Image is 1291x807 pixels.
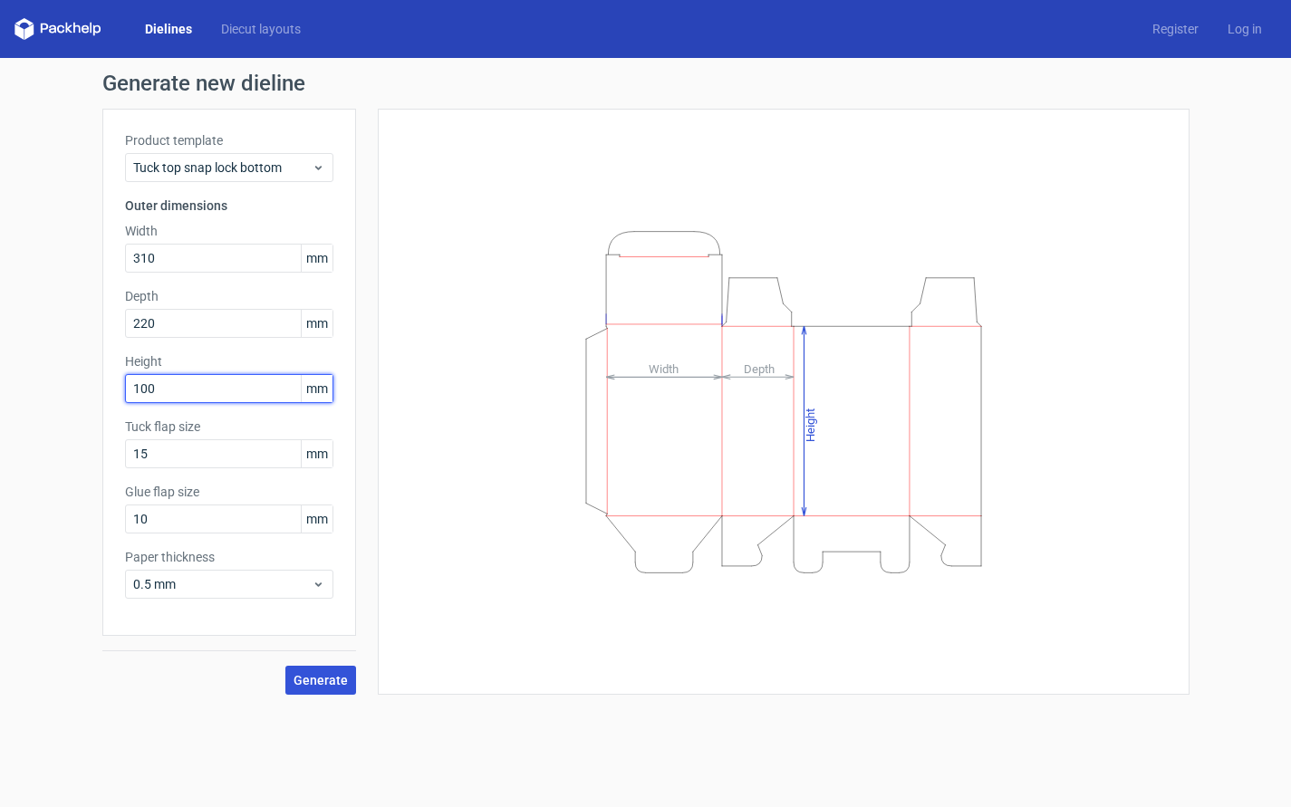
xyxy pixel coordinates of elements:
[301,440,332,467] span: mm
[125,418,333,436] label: Tuck flap size
[102,72,1190,94] h1: Generate new dieline
[301,245,332,272] span: mm
[125,483,333,501] label: Glue flap size
[301,505,332,533] span: mm
[648,361,678,375] tspan: Width
[1213,20,1277,38] a: Log in
[133,575,312,593] span: 0.5 mm
[125,131,333,149] label: Product template
[1138,20,1213,38] a: Register
[744,361,775,375] tspan: Depth
[125,287,333,305] label: Depth
[294,674,348,687] span: Generate
[133,159,312,177] span: Tuck top snap lock bottom
[804,408,817,441] tspan: Height
[130,20,207,38] a: Dielines
[125,352,333,370] label: Height
[125,548,333,566] label: Paper thickness
[125,222,333,240] label: Width
[125,197,333,215] h3: Outer dimensions
[301,310,332,337] span: mm
[301,375,332,402] span: mm
[285,666,356,695] button: Generate
[207,20,315,38] a: Diecut layouts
